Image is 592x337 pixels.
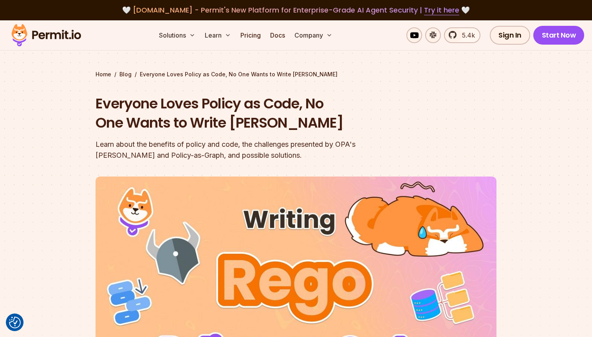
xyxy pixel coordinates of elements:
[291,27,336,43] button: Company
[457,31,475,40] span: 5.4k
[8,22,85,49] img: Permit logo
[490,26,530,45] a: Sign In
[133,5,459,15] span: [DOMAIN_NAME] - Permit's New Platform for Enterprise-Grade AI Agent Security |
[96,94,396,133] h1: Everyone Loves Policy as Code, No One Wants to Write [PERSON_NAME]
[119,70,132,78] a: Blog
[9,317,21,328] img: Revisit consent button
[237,27,264,43] a: Pricing
[96,70,496,78] div: / /
[267,27,288,43] a: Docs
[533,26,585,45] a: Start Now
[156,27,199,43] button: Solutions
[424,5,459,15] a: Try it here
[202,27,234,43] button: Learn
[444,27,480,43] a: 5.4k
[96,70,111,78] a: Home
[19,5,573,16] div: 🤍 🤍
[9,317,21,328] button: Consent Preferences
[96,139,396,161] div: Learn about the benefits of policy and code, the challenges presented by OPA's [PERSON_NAME] and ...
